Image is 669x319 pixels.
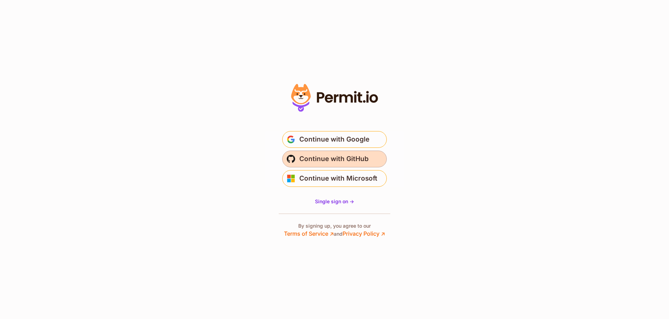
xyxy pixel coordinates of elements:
[299,153,369,165] span: Continue with GitHub
[315,198,354,204] span: Single sign on ->
[284,222,385,238] p: By signing up, you agree to our and
[282,131,387,148] button: Continue with Google
[299,134,369,145] span: Continue with Google
[284,230,334,237] a: Terms of Service ↗
[315,198,354,205] a: Single sign on ->
[299,173,377,184] span: Continue with Microsoft
[282,170,387,187] button: Continue with Microsoft
[343,230,385,237] a: Privacy Policy ↗
[282,151,387,167] button: Continue with GitHub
